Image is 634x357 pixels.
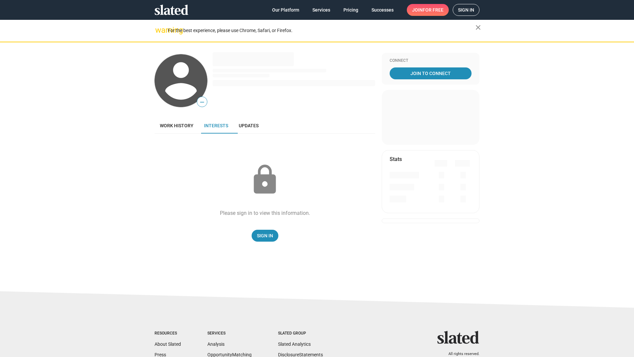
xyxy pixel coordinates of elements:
[366,4,399,16] a: Successes
[204,123,228,128] span: Interests
[390,58,472,63] div: Connect
[207,331,252,336] div: Services
[168,26,475,35] div: For the best experience, please use Chrome, Safari, or Firefox.
[453,4,479,16] a: Sign in
[278,331,323,336] div: Slated Group
[239,123,259,128] span: Updates
[267,4,304,16] a: Our Platform
[155,331,181,336] div: Resources
[257,230,273,242] span: Sign In
[407,4,449,16] a: Joinfor free
[390,156,402,163] mat-card-title: Stats
[233,118,264,134] a: Updates
[248,163,281,196] mat-icon: lock
[390,67,472,79] a: Join To Connect
[272,4,299,16] span: Our Platform
[155,26,163,34] mat-icon: warning
[278,341,311,347] a: Slated Analytics
[307,4,335,16] a: Services
[199,118,233,134] a: Interests
[155,118,199,134] a: Work history
[155,341,181,347] a: About Slated
[458,4,474,16] span: Sign in
[343,4,358,16] span: Pricing
[197,98,207,106] span: —
[160,123,194,128] span: Work history
[338,4,364,16] a: Pricing
[474,23,482,31] mat-icon: close
[412,4,443,16] span: Join
[312,4,330,16] span: Services
[207,341,225,347] a: Analysis
[252,230,278,242] a: Sign In
[391,67,470,79] span: Join To Connect
[371,4,394,16] span: Successes
[220,210,310,217] div: Please sign in to view this information.
[423,4,443,16] span: for free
